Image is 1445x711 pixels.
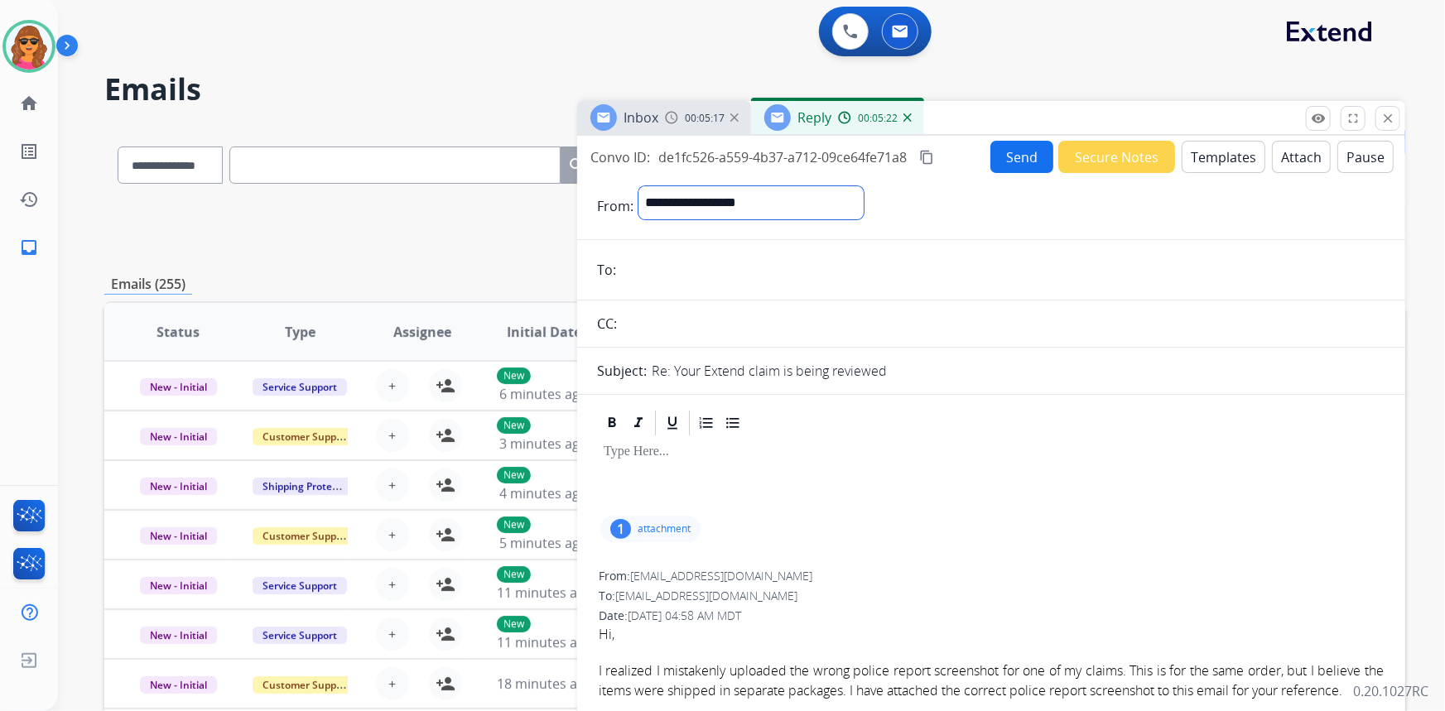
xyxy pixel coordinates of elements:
button: + [376,617,409,651]
span: 4 minutes ago [499,484,588,502]
span: + [388,674,396,694]
span: + [388,425,396,445]
p: Hi, [599,624,1384,644]
mat-icon: person_add [436,624,455,644]
button: + [376,667,409,700]
div: Ordered List [694,411,719,435]
button: Templates [1182,141,1265,173]
span: Type [285,322,315,342]
span: Shipping Protection [253,478,366,495]
p: New [497,417,531,434]
mat-icon: content_copy [919,150,934,165]
span: de1fc526-a559-4b37-a712-09ce64fe71a8 [658,148,907,166]
mat-icon: search [567,156,587,175]
span: + [388,525,396,545]
span: Reply [797,108,831,127]
p: New [497,467,531,483]
button: Send [990,141,1053,173]
mat-icon: person_add [436,425,455,445]
p: New [497,516,531,533]
span: [EMAIL_ADDRESS][DOMAIN_NAME] [630,568,812,584]
p: Re: Your Extend claim is being reviewed [652,361,887,381]
mat-icon: person_add [436,574,455,594]
button: + [376,369,409,402]
span: Service Support [253,577,347,594]
button: + [376,419,409,452]
div: Italic [626,411,651,435]
span: Initial Date [507,322,581,342]
button: + [376,518,409,551]
span: New - Initial [140,676,217,694]
span: New - Initial [140,478,217,495]
p: attachment [638,522,691,536]
span: 11 minutes ago [497,584,593,602]
span: 00:05:22 [858,112,898,125]
p: Emails (255) [104,274,192,295]
span: New - Initial [140,627,217,644]
p: Convo ID: [590,147,650,167]
div: 1 [610,519,631,539]
mat-icon: person_add [436,376,455,396]
span: 11 minutes ago [497,633,593,651]
span: New - Initial [140,527,217,545]
span: Service Support [253,378,347,396]
p: New [497,616,531,632]
span: Customer Support [253,428,360,445]
mat-icon: person_add [436,475,455,495]
span: 18 minutes ago [497,675,593,693]
img: avatar [6,23,52,70]
div: Bold [600,411,624,435]
p: 0.20.1027RC [1353,681,1428,701]
p: CC: [597,314,617,334]
span: + [388,574,396,594]
mat-icon: close [1380,111,1395,126]
div: To: [599,588,1384,604]
div: Underline [660,411,685,435]
mat-icon: remove_red_eye [1311,111,1326,126]
p: I realized I mistakenly uploaded the wrong police report screenshot for one of my claims. This is... [599,661,1384,700]
span: + [388,376,396,396]
button: Attach [1272,141,1331,173]
button: Secure Notes [1058,141,1175,173]
mat-icon: person_add [436,674,455,694]
mat-icon: home [19,94,39,113]
p: New [497,566,531,583]
mat-icon: person_add [436,525,455,545]
span: 3 minutes ago [499,435,588,453]
span: 00:05:17 [685,112,725,125]
span: 6 minutes ago [499,385,588,403]
span: [EMAIL_ADDRESS][DOMAIN_NAME] [615,588,797,603]
p: New [497,368,531,384]
button: + [376,468,409,502]
span: Inbox [624,108,658,127]
span: Service Support [253,627,347,644]
p: Subject: [597,361,647,381]
p: To: [597,260,616,280]
span: Customer Support [253,527,360,545]
p: From: [597,196,633,216]
span: 5 minutes ago [499,534,588,552]
mat-icon: fullscreen [1346,111,1361,126]
span: New - Initial [140,378,217,396]
mat-icon: list_alt [19,142,39,161]
span: + [388,475,396,495]
span: + [388,624,396,644]
span: [DATE] 04:58 AM MDT [628,608,741,623]
h2: Emails [104,73,1405,106]
div: Bullet List [720,411,745,435]
span: Assignee [393,322,451,342]
div: From: [599,568,1384,584]
mat-icon: history [19,190,39,209]
span: New - Initial [140,577,217,594]
span: Customer Support [253,676,360,694]
button: Pause [1337,141,1394,173]
div: Date: [599,608,1384,624]
button: + [376,568,409,601]
span: New - Initial [140,428,217,445]
mat-icon: inbox [19,238,39,257]
span: Status [157,322,200,342]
